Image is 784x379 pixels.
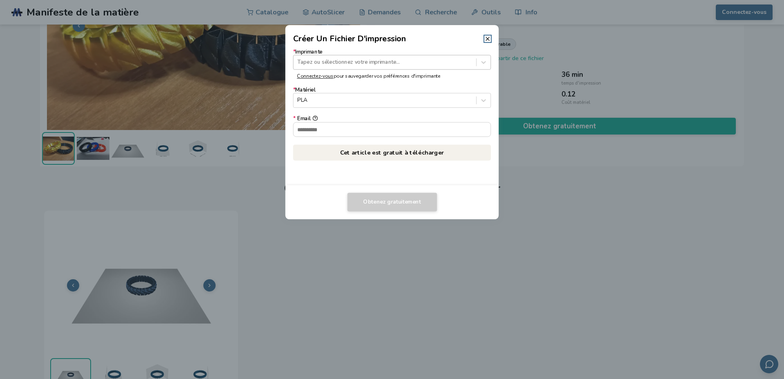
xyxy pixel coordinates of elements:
[293,87,491,108] label: Matériel
[293,144,491,160] p: Cet article est gratuit à télécharger
[297,74,487,79] p: pour sauvegarder vos préférences d'imprimante
[312,116,318,121] button: *Email
[293,33,406,45] h2: Créer Un Fichier D'impression
[293,116,491,122] div: Email
[294,122,491,136] input: *Email
[347,193,437,211] button: Obtenez gratuitement
[297,59,299,65] input: *ImprimanteTapez ou sélectionnez votre imprimante...
[297,97,299,103] input: *MatérielPLA
[297,73,333,79] a: Connectez-vous
[293,49,491,70] label: Imprimante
